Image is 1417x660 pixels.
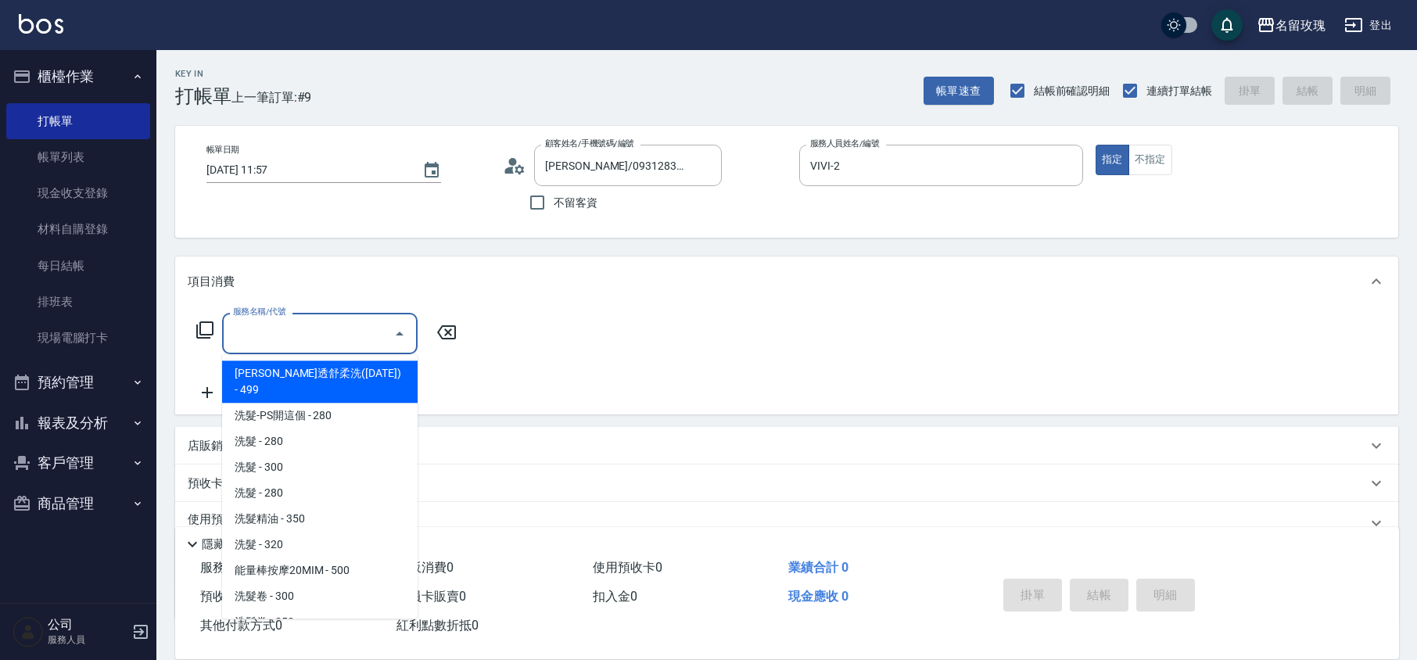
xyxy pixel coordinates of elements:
input: YYYY/MM/DD hh:mm [206,157,407,183]
span: 服務消費 0 [200,560,257,575]
button: Close [387,321,412,346]
button: 不指定 [1128,145,1172,175]
span: 連續打單結帳 [1146,83,1212,99]
label: 服務名稱/代號 [233,306,285,317]
div: 項目消費 [175,256,1398,307]
button: 名留玫瑰 [1250,9,1332,41]
span: 洗髮 - 280 [222,480,418,506]
h5: 公司 [48,617,127,633]
div: 名留玫瑰 [1275,16,1326,35]
span: 洗髮卷 - 300 [222,583,418,609]
span: 洗髮 - 300 [222,454,418,480]
span: 能量棒按摩20MIM - 500 [222,558,418,583]
button: 登出 [1338,11,1398,40]
button: 預約管理 [6,362,150,403]
button: 商品管理 [6,483,150,524]
button: save [1211,9,1243,41]
div: 店販銷售 [175,427,1398,465]
button: Choose date, selected date is 2025-09-14 [413,152,450,189]
span: [PERSON_NAME]透舒柔洗([DATE]) - 499 [222,360,418,403]
label: 顧客姓名/手機號碼/編號 [545,138,634,149]
span: 使用預收卡 0 [593,560,662,575]
a: 材料自購登錄 [6,211,150,247]
p: 服務人員 [48,633,127,647]
span: 店販消費 0 [396,560,454,575]
span: 洗髮卷 - 250 [222,609,418,635]
button: 客戶管理 [6,443,150,483]
button: 報表及分析 [6,403,150,443]
label: 服務人員姓名/編號 [810,138,879,149]
p: 使用預收卡 [188,511,246,535]
span: 扣入金 0 [593,589,637,604]
span: 業績合計 0 [788,560,848,575]
span: 紅利點數折抵 0 [396,618,479,633]
label: 帳單日期 [206,144,239,156]
span: 洗髮精油 - 350 [222,506,418,532]
span: 現金應收 0 [788,589,848,604]
h3: 打帳單 [175,85,231,107]
span: 上一筆訂單:#9 [231,88,312,107]
button: 指定 [1096,145,1129,175]
a: 每日結帳 [6,248,150,284]
button: 帳單速查 [924,77,994,106]
a: 現場電腦打卡 [6,320,150,356]
p: 店販銷售 [188,438,235,454]
div: 使用預收卡x8 [175,502,1398,544]
a: 帳單列表 [6,139,150,175]
span: 洗髮 - 320 [222,532,418,558]
a: 打帳單 [6,103,150,139]
a: 現金收支登錄 [6,175,150,211]
span: 其他付款方式 0 [200,618,282,633]
div: 預收卡販賣 [175,465,1398,502]
span: 結帳前確認明細 [1034,83,1110,99]
span: 預收卡販賣 0 [200,589,270,604]
span: 不留客資 [554,195,597,211]
h2: Key In [175,69,231,79]
img: Person [13,616,44,647]
button: 櫃檯作業 [6,56,150,97]
span: 洗髮-PS開這個 - 280 [222,403,418,429]
a: 排班表 [6,284,150,320]
span: 洗髮 - 280 [222,429,418,454]
p: 預收卡販賣 [188,475,246,492]
img: Logo [19,14,63,34]
p: 項目消費 [188,274,235,290]
p: 隱藏業績明細 [202,536,272,553]
span: 會員卡販賣 0 [396,589,466,604]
